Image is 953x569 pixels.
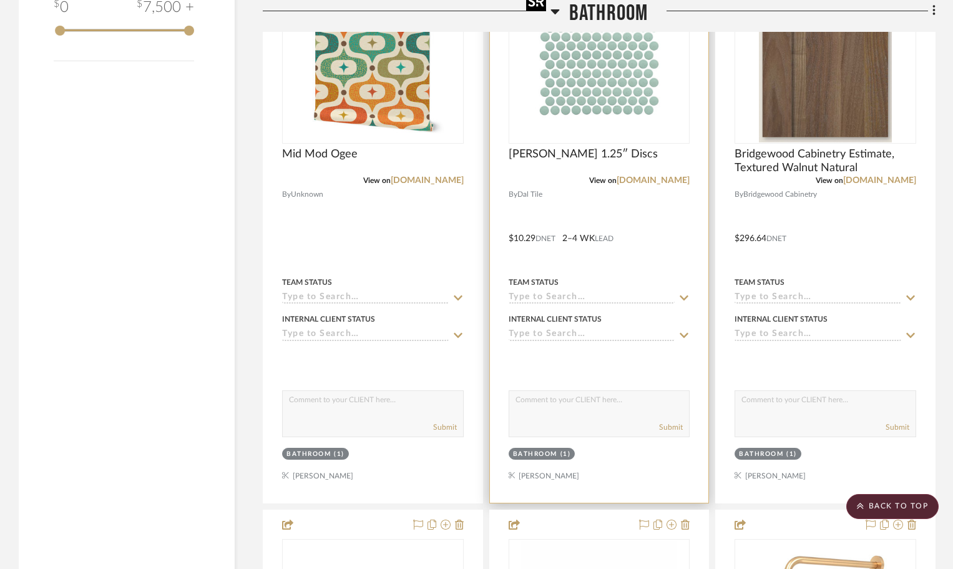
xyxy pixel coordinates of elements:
span: Mid Mod Ogee [282,147,358,161]
a: [DOMAIN_NAME] [617,176,690,185]
input: Type to Search… [735,292,901,304]
button: Submit [659,422,683,433]
input: Type to Search… [735,329,901,341]
span: Bridgewood Cabinetry Estimate, Textured Walnut Natural [735,147,916,175]
span: Dal Tile [517,189,542,200]
input: Type to Search… [282,329,449,341]
span: View on [363,177,391,184]
span: [PERSON_NAME] 1.25″ Discs [509,147,658,161]
div: Internal Client Status [735,314,828,325]
scroll-to-top-button: BACK TO TOP [846,494,939,519]
div: (1) [334,450,345,459]
a: [DOMAIN_NAME] [391,176,464,185]
input: Type to Search… [509,329,675,341]
span: View on [589,177,617,184]
button: Submit [433,422,457,433]
span: Unknown [291,189,323,200]
input: Type to Search… [282,292,449,304]
div: (1) [560,450,571,459]
span: By [735,189,743,200]
span: By [282,189,291,200]
div: Team Status [509,277,559,288]
input: Type to Search… [509,292,675,304]
div: Bathroom [513,450,557,459]
div: Internal Client Status [509,314,602,325]
span: By [509,189,517,200]
div: (1) [786,450,797,459]
a: [DOMAIN_NAME] [843,176,916,185]
div: Internal Client Status [282,314,375,325]
button: Submit [886,422,909,433]
span: Bridgewood Cabinetry [743,189,817,200]
div: Team Status [735,277,784,288]
div: Team Status [282,277,332,288]
div: Bathroom [286,450,331,459]
span: View on [816,177,843,184]
div: Bathroom [739,450,783,459]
